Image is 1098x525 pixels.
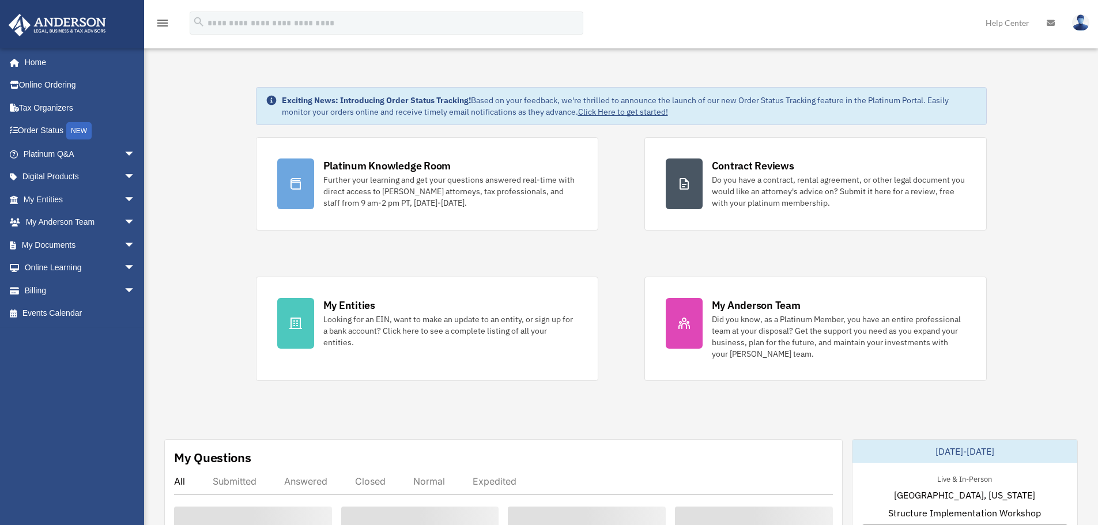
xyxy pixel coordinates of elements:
span: arrow_drop_down [124,279,147,303]
img: Anderson Advisors Platinum Portal [5,14,110,36]
a: My Entitiesarrow_drop_down [8,188,153,211]
a: Platinum Knowledge Room Further your learning and get your questions answered real-time with dire... [256,137,598,231]
span: arrow_drop_down [124,211,147,235]
div: Submitted [213,475,256,487]
div: Normal [413,475,445,487]
a: My Documentsarrow_drop_down [8,233,153,256]
div: [DATE]-[DATE] [852,440,1077,463]
div: My Anderson Team [712,298,801,312]
a: Events Calendar [8,302,153,325]
span: Structure Implementation Workshop [888,506,1041,520]
a: Digital Productsarrow_drop_down [8,165,153,188]
div: Closed [355,475,386,487]
span: arrow_drop_down [124,188,147,211]
a: Tax Organizers [8,96,153,119]
a: Click Here to get started! [578,107,668,117]
div: Answered [284,475,327,487]
a: Contract Reviews Do you have a contract, rental agreement, or other legal document you would like... [644,137,987,231]
div: Did you know, as a Platinum Member, you have an entire professional team at your disposal? Get th... [712,314,965,360]
div: My Entities [323,298,375,312]
i: menu [156,16,169,30]
div: Do you have a contract, rental agreement, or other legal document you would like an attorney's ad... [712,174,965,209]
span: arrow_drop_down [124,142,147,166]
div: Live & In-Person [928,472,1001,484]
a: menu [156,20,169,30]
a: Billingarrow_drop_down [8,279,153,302]
a: Home [8,51,147,74]
div: All [174,475,185,487]
div: NEW [66,122,92,139]
div: Expedited [473,475,516,487]
i: search [193,16,205,28]
div: Further your learning and get your questions answered real-time with direct access to [PERSON_NAM... [323,174,577,209]
div: Contract Reviews [712,158,794,173]
a: Online Learningarrow_drop_down [8,256,153,280]
div: My Questions [174,449,251,466]
a: Online Ordering [8,74,153,97]
a: Order StatusNEW [8,119,153,143]
a: Platinum Q&Aarrow_drop_down [8,142,153,165]
span: arrow_drop_down [124,165,147,189]
span: arrow_drop_down [124,233,147,257]
div: Platinum Knowledge Room [323,158,451,173]
img: User Pic [1072,14,1089,31]
span: [GEOGRAPHIC_DATA], [US_STATE] [894,488,1035,502]
a: My Anderson Team Did you know, as a Platinum Member, you have an entire professional team at your... [644,277,987,381]
span: arrow_drop_down [124,256,147,280]
a: My Anderson Teamarrow_drop_down [8,211,153,234]
div: Based on your feedback, we're thrilled to announce the launch of our new Order Status Tracking fe... [282,95,977,118]
div: Looking for an EIN, want to make an update to an entity, or sign up for a bank account? Click her... [323,314,577,348]
a: My Entities Looking for an EIN, want to make an update to an entity, or sign up for a bank accoun... [256,277,598,381]
strong: Exciting News: Introducing Order Status Tracking! [282,95,471,105]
